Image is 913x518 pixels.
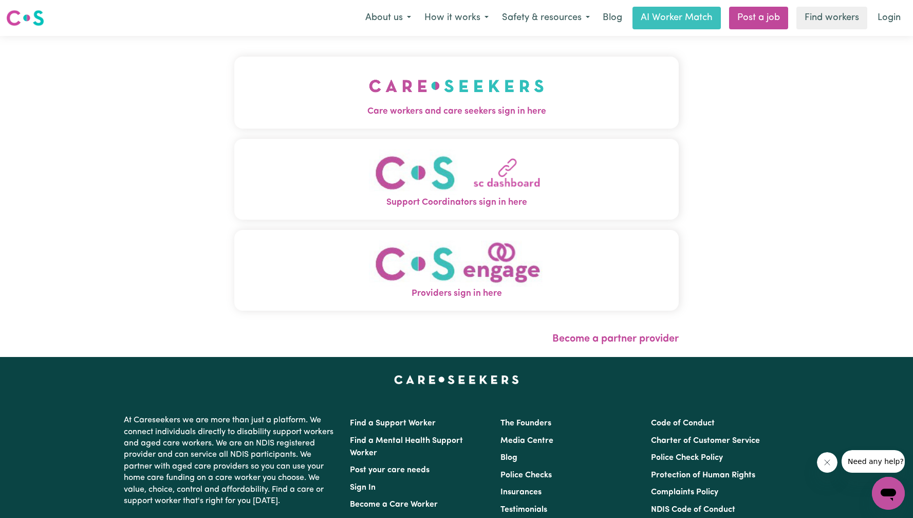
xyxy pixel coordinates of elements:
[651,488,718,496] a: Complaints Policy
[500,437,553,445] a: Media Centre
[651,454,723,462] a: Police Check Policy
[729,7,788,29] a: Post a job
[817,452,837,473] iframe: Close message
[350,466,430,474] a: Post your care needs
[234,196,679,209] span: Support Coordinators sign in here
[350,437,463,457] a: Find a Mental Health Support Worker
[350,419,436,427] a: Find a Support Worker
[6,6,44,30] a: Careseekers logo
[6,9,44,27] img: Careseekers logo
[651,437,760,445] a: Charter of Customer Service
[842,450,905,473] iframe: Message from company
[418,7,495,29] button: How it works
[350,484,376,492] a: Sign In
[651,471,755,479] a: Protection of Human Rights
[872,477,905,510] iframe: Button to launch messaging window
[394,376,519,384] a: Careseekers home page
[632,7,721,29] a: AI Worker Match
[871,7,907,29] a: Login
[234,287,679,300] span: Providers sign in here
[124,410,338,511] p: At Careseekers we are more than just a platform. We connect individuals directly to disability su...
[234,230,679,311] button: Providers sign in here
[500,454,517,462] a: Blog
[651,419,715,427] a: Code of Conduct
[234,139,679,220] button: Support Coordinators sign in here
[350,501,438,509] a: Become a Care Worker
[500,506,547,514] a: Testimonials
[597,7,628,29] a: Blog
[651,506,735,514] a: NDIS Code of Conduct
[552,334,679,344] a: Become a partner provider
[359,7,418,29] button: About us
[500,488,542,496] a: Insurances
[234,105,679,118] span: Care workers and care seekers sign in here
[500,471,552,479] a: Police Checks
[500,419,551,427] a: The Founders
[495,7,597,29] button: Safety & resources
[796,7,867,29] a: Find workers
[234,57,679,129] button: Care workers and care seekers sign in here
